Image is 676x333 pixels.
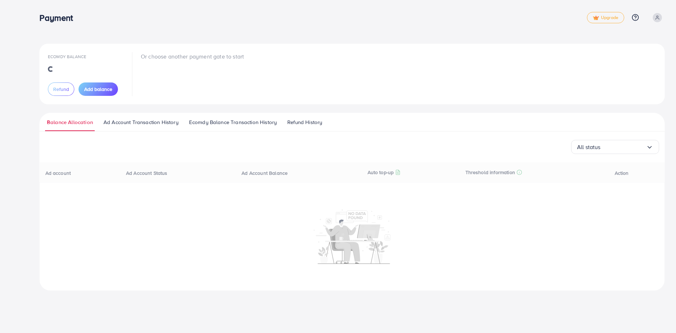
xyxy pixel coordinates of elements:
[48,54,86,60] span: Ecomdy Balance
[84,86,112,93] span: Add balance
[104,118,179,126] span: Ad Account Transaction History
[601,142,646,153] input: Search for option
[48,82,74,96] button: Refund
[53,86,69,93] span: Refund
[39,13,79,23] h3: Payment
[571,140,659,154] div: Search for option
[577,142,601,153] span: All status
[287,118,322,126] span: Refund History
[79,82,118,96] button: Add balance
[593,15,618,20] span: Upgrade
[593,16,599,20] img: tick
[587,12,624,23] a: tickUpgrade
[47,118,93,126] span: Balance Allocation
[189,118,277,126] span: Ecomdy Balance Transaction History
[141,52,244,61] p: Or choose another payment gate to start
